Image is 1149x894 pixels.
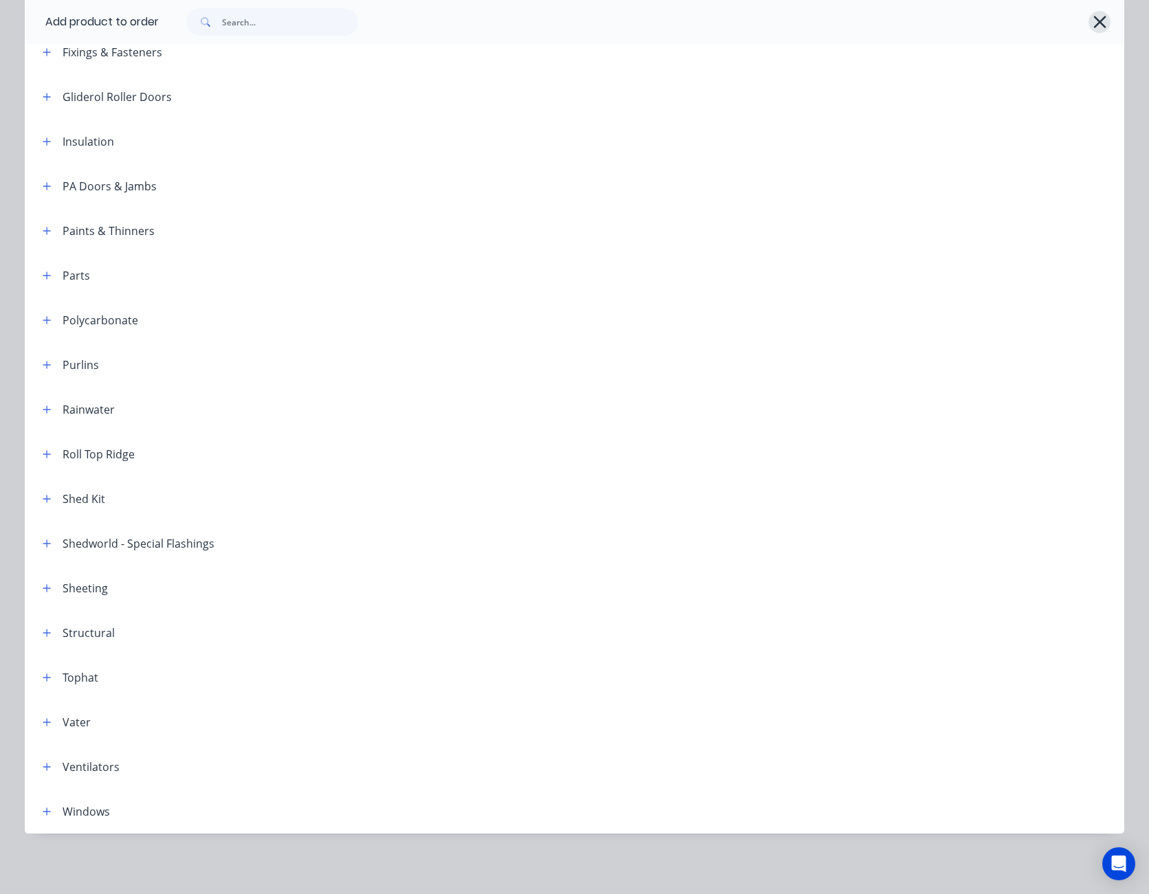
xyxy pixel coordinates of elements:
div: Polycarbonate [63,312,138,328]
div: Open Intercom Messenger [1102,847,1135,880]
div: Roll Top Ridge [63,446,135,462]
div: Paints & Thinners [63,223,155,239]
div: Ventilators [63,759,120,775]
div: PA Doors & Jambs [63,178,157,194]
div: Vater [63,714,91,730]
div: Sheeting [63,580,108,596]
div: Parts [63,267,90,284]
div: Rainwater [63,401,115,418]
div: Structural [63,625,115,641]
input: Search... [222,8,358,36]
div: Windows [63,803,110,820]
div: Tophat [63,669,98,686]
div: Shed Kit [63,491,105,507]
div: Gliderol Roller Doors [63,89,172,105]
div: Shedworld - Special Flashings [63,535,214,552]
div: Purlins [63,357,99,373]
div: Fixings & Fasteners [63,44,162,60]
div: Insulation [63,133,114,150]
